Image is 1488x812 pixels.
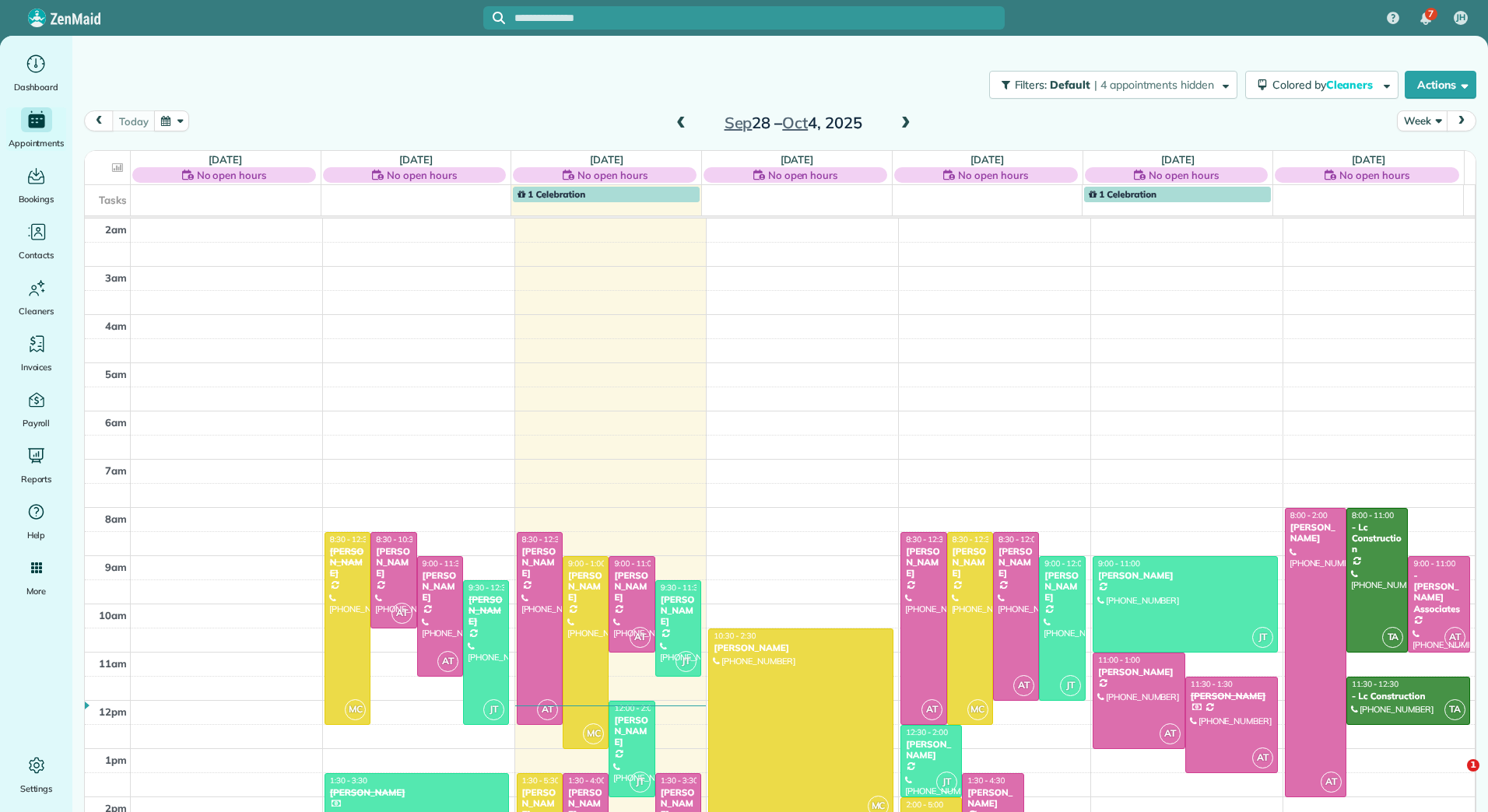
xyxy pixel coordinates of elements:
[1013,675,1034,696] span: AT
[958,167,1028,183] span: No open hours
[714,631,756,641] span: 10:30 - 2:30
[906,800,943,810] span: 2:00 - 5:00
[376,534,418,544] span: 8:30 - 10:30
[6,753,66,796] a: Settings
[613,570,650,604] div: [PERSON_NAME]
[725,113,753,132] span: Sep
[329,787,505,798] div: [PERSON_NAME]
[1447,110,1476,131] button: next
[330,775,367,786] span: 1:30 - 3:30
[630,772,651,793] span: JT
[1326,78,1376,92] span: Cleaners
[99,657,127,670] span: 11am
[330,534,372,544] span: 8:30 - 12:30
[613,715,650,748] div: [PERSON_NAME]
[6,275,66,319] a: Cleaners
[906,534,948,544] span: 8:30 - 12:30
[422,570,458,604] div: [PERSON_NAME]
[105,320,127,332] span: 4am
[9,135,65,151] span: Appointments
[105,464,127,477] span: 7am
[660,594,697,628] div: [PERSON_NAME]
[19,303,54,319] span: Cleaners
[1428,8,1434,20] span: 7
[1352,510,1394,520] span: 8:00 - 11:00
[6,387,66,431] a: Payroll
[19,247,54,263] span: Contacts
[768,167,838,183] span: No open hours
[6,219,66,263] a: Contacts
[1044,558,1086,569] span: 9:00 - 12:00
[1149,167,1219,183] span: No open hours
[197,167,267,183] span: No open hours
[1044,570,1080,604] div: [PERSON_NAME]
[1191,679,1233,689] span: 11:30 - 1:30
[1245,71,1399,99] button: Colored byCleaners
[1161,153,1195,166] a: [DATE]
[329,546,366,579] div: [PERSON_NAME]
[1405,71,1476,99] button: Actions
[1351,522,1403,555] div: - Lc Construction
[713,642,889,653] div: [PERSON_NAME]
[6,107,66,151] a: Appointments
[105,561,127,573] span: 9am
[469,583,511,593] span: 9:30 - 12:30
[1352,153,1385,166] a: [DATE]
[345,699,366,720] span: MC
[1089,188,1156,200] span: 1 Celebration
[1290,510,1328,520] span: 8:00 - 2:00
[21,471,52,487] span: Reports
[27,527,46,543] span: Help
[493,12,505,24] svg: Focus search
[537,699,558,720] span: AT
[1456,12,1465,24] span: JH
[998,546,1034,579] div: [PERSON_NAME]
[781,153,814,166] a: [DATE]
[567,570,604,604] div: [PERSON_NAME]
[112,110,155,131] button: today
[1339,167,1409,183] span: No open hours
[84,110,114,131] button: prev
[1409,2,1442,36] div: 7 unread notifications
[583,723,604,744] span: MC
[99,609,127,621] span: 10am
[1382,627,1403,648] span: TA
[953,534,995,544] span: 8:30 - 12:30
[21,359,52,375] span: Invoices
[614,703,656,713] span: 12:00 - 2:00
[1060,675,1081,696] span: JT
[1094,78,1214,92] span: | 4 appointments hidden
[1190,691,1273,702] div: [PERSON_NAME]
[209,153,242,166] a: [DATE]
[1413,570,1465,615] div: - [PERSON_NAME] Associates
[1413,558,1455,569] span: 9:00 - 11:00
[661,583,703,593] span: 9:30 - 11:30
[1098,558,1140,569] span: 9:00 - 11:00
[661,775,698,786] span: 1:30 - 3:30
[105,416,127,429] span: 6am
[1097,667,1181,677] div: [PERSON_NAME]
[1444,699,1465,720] span: TA
[375,546,412,579] div: [PERSON_NAME]
[105,223,127,236] span: 2am
[6,331,66,375] a: Invoices
[1050,78,1091,92] span: Default
[967,699,988,720] span: MC
[1435,759,1472,796] iframe: Intercom live chat
[105,754,127,766] span: 1pm
[483,12,505,24] button: Focus search
[967,787,1019,810] div: [PERSON_NAME]
[1352,679,1399,689] span: 11:30 - 12:30
[952,546,988,579] div: [PERSON_NAME]
[1444,627,1465,648] span: AT
[568,775,605,786] span: 1:30 - 4:00
[905,739,957,761] div: [PERSON_NAME]
[1467,759,1479,772] span: 1
[483,699,504,720] span: JT
[522,534,564,544] span: 8:30 - 12:30
[6,51,66,95] a: Dashboard
[981,71,1237,99] a: Filters: Default | 4 appointments hidden
[1321,772,1342,793] span: AT
[696,114,890,131] h2: 28 – 4, 2025
[1160,723,1181,744] span: AT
